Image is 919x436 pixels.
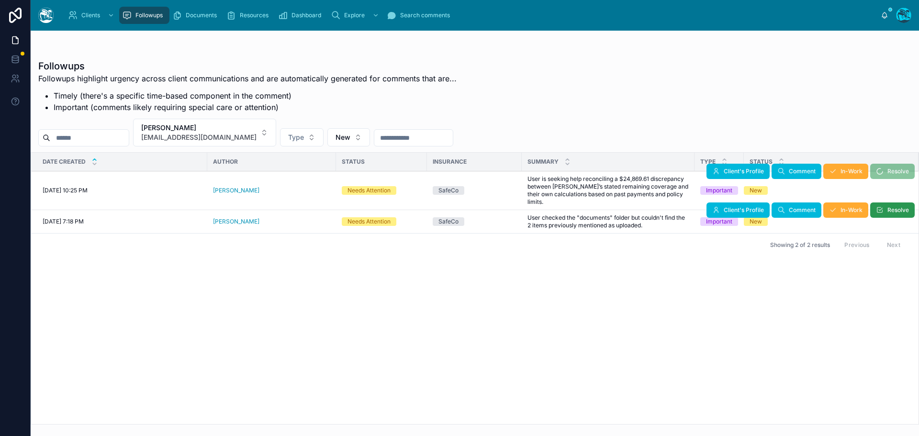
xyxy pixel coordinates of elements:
span: Documents [186,11,217,19]
a: Followups [119,7,169,24]
span: Showing 2 of 2 results [770,241,830,249]
button: Client's Profile [706,164,770,179]
a: User checked the "documents" folder but couldn't find the 2 items previously mentioned as uploaded. [527,214,689,229]
div: SafeCo [438,217,459,226]
span: Summary [527,158,559,166]
span: Search comments [400,11,450,19]
button: Comment [772,202,821,218]
a: Clients [65,7,119,24]
span: In-Work [841,168,863,175]
span: Comment [789,168,816,175]
button: Client's Profile [706,202,770,218]
span: Insurance [433,158,467,166]
span: Type [288,133,304,142]
a: Important [700,217,738,226]
li: Important (comments likely requiring special care or attention) [54,101,457,113]
div: scrollable content [61,5,881,26]
a: [PERSON_NAME] [213,187,330,194]
span: Date Created [43,158,86,166]
p: Followups highlight urgency across client communications and are automatically generated for comm... [38,73,457,84]
a: Needs Attention [342,217,421,226]
a: Explore [328,7,384,24]
a: SafeCo [433,217,516,226]
a: SafeCo [433,186,516,195]
span: Client's Profile [724,206,764,214]
span: Dashboard [291,11,321,19]
button: In-Work [823,202,868,218]
h1: Followups [38,59,457,73]
button: Select Button [327,128,370,146]
div: Important [706,186,732,195]
div: Needs Attention [347,186,391,195]
a: Important [700,186,738,195]
div: Needs Attention [347,217,391,226]
span: Client's Profile [724,168,764,175]
button: Select Button [280,128,324,146]
span: [PERSON_NAME] [141,123,257,133]
a: [PERSON_NAME] [213,218,330,225]
span: Clients [81,11,100,19]
a: New [744,186,907,195]
button: In-Work [823,164,868,179]
a: New [744,217,907,226]
img: App logo [38,8,54,23]
div: New [750,186,762,195]
span: Resolve [887,206,909,214]
span: In-Work [841,206,863,214]
button: Resolve [870,202,915,218]
div: Important [706,217,732,226]
span: Resources [240,11,269,19]
span: [EMAIL_ADDRESS][DOMAIN_NAME] [141,133,257,142]
li: Timely (there's a specific time-based component in the comment) [54,90,457,101]
span: Followups [135,11,163,19]
div: New [750,217,762,226]
a: Documents [169,7,224,24]
span: New [336,133,350,142]
button: Select Button [133,119,276,146]
span: [DATE] 10:25 PM [43,187,88,194]
span: Status [342,158,365,166]
span: Comment [789,206,816,214]
a: User is seeking help reconciling a $24,869.61 discrepancy between [PERSON_NAME]’s stated remainin... [527,175,689,206]
a: Dashboard [275,7,328,24]
div: SafeCo [438,186,459,195]
a: [PERSON_NAME] [213,218,259,225]
a: Resources [224,7,275,24]
span: [DATE] 7:18 PM [43,218,84,225]
span: Explore [344,11,365,19]
a: Needs Attention [342,186,421,195]
a: [PERSON_NAME] [213,187,259,194]
a: [DATE] 10:25 PM [43,187,202,194]
button: Comment [772,164,821,179]
a: [DATE] 7:18 PM [43,218,202,225]
a: Search comments [384,7,457,24]
span: Author [213,158,238,166]
span: Type [700,158,716,166]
